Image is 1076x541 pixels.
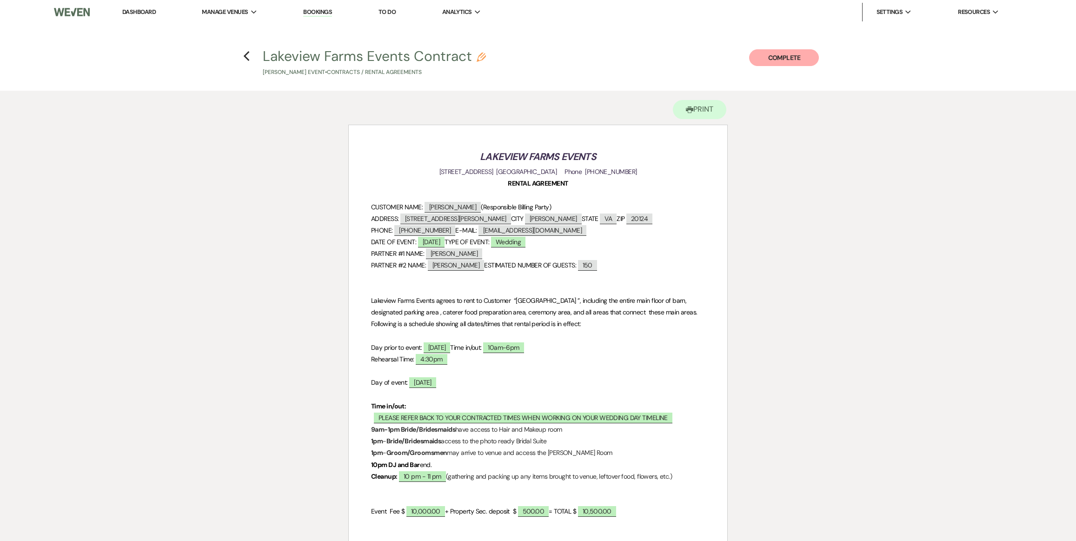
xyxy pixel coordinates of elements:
a: Bookings [303,8,332,17]
button: Complete [749,49,819,66]
span: Rehearsal Time: [371,355,414,363]
span: [PERSON_NAME] [428,260,485,271]
span: = TOTAL $ [549,507,576,515]
strong: Time in/out: [371,402,406,410]
strong: 1pm [371,448,383,457]
strong: Groom/Groomsmen [386,448,447,457]
p: (gathering and packing up any items brought to venue, leftover food, flowers, etc.) [371,471,705,482]
span: [DATE] [418,237,445,247]
p: - access to the photo ready Bridal Suite [371,435,705,447]
span: [EMAIL_ADDRESS][DOMAIN_NAME] [478,225,586,236]
span: [STREET_ADDRESS] [GEOGRAPHIC_DATA] Phone [PHONE_NUMBER] [439,167,637,176]
span: [DATE] [424,342,451,353]
span: [PERSON_NAME] [525,214,582,224]
span: 10 pm - 11 pm [399,471,446,482]
span: TYPE OF EVENT: [445,238,489,246]
span: [DATE] [409,377,436,388]
span: [STREET_ADDRESS][PERSON_NAME] [400,214,511,224]
span: 150 [578,260,597,271]
span: Day prior to event: [371,343,422,352]
span: Event Fee $ [371,507,405,515]
strong: Cleanup: [371,472,398,481]
span: PHONE: [371,226,393,234]
span: Resources [958,7,990,17]
span: [PERSON_NAME] [426,248,483,259]
span: 4:30pm [416,354,447,365]
p: [PERSON_NAME] Event • Contracts / Rental Agreements [263,68,486,77]
span: Lakeview Farms Events agrees to rent to Customer “[GEOGRAPHIC_DATA] ”, including the entire main ... [371,296,704,328]
span: Settings [877,7,903,17]
span: 500.00 [518,506,549,517]
span: Day of event: [371,378,408,387]
a: To Do [379,8,396,16]
span: ZIP [617,214,624,223]
span: E-MAIL: [455,226,477,234]
span: CUSTOMER NAME: [371,203,423,211]
span: ADDRESS: [371,214,399,223]
span: Time in/out: [450,343,481,352]
span: 10,500.00 [578,506,616,517]
span: end. [420,461,432,469]
p: - may arrive to venue and access the [PERSON_NAME] Room [371,447,705,459]
span: 10,000.00 [406,506,445,517]
span: DATE OF EVENT: [371,238,416,246]
span: Wedding [491,237,525,247]
span: STATE [582,214,598,223]
span: + Property Sec. deposit $ [445,507,516,515]
span: 20124 [626,214,652,224]
a: Dashboard [122,8,156,16]
span: Manage Venues [202,7,248,17]
span: ESTIMATED NUMBER OF GUESTS: [484,261,576,269]
span: CITY [511,214,524,223]
span: [PERSON_NAME] [425,202,481,213]
em: LAKEVIEW FARMS EVENTS [480,150,596,163]
span: PARTNER #2 NAME: [371,261,426,269]
span: 10am-6pm [483,342,524,353]
button: Lakeview Farms Events Contract[PERSON_NAME] Event•Contracts / Rental Agreements [263,49,486,77]
strong: Bride/Bridesmaids [386,437,441,445]
span: Analytics [442,7,472,17]
span: (Responsible Billing Party) [481,203,551,211]
span: PLEASE REFER BACK TO YOUR CONTRACTED TIMES WHEN WORKING ON YOUR WEDDING DAY TIMELINE [374,413,672,423]
strong: 10pm DJ and Bar [371,461,420,469]
strong: 9am-1pm Bride/Bridesmaids [371,425,455,434]
strong: RENTAL AGREEMENT [508,179,568,187]
span: PARTNER #1 NAME: [371,249,424,258]
strong: 1pm [371,437,383,445]
button: Print [673,100,726,119]
img: Weven Logo [54,2,90,22]
span: [PHONE_NUMBER] [394,225,455,236]
span: VA [600,214,617,224]
p: have access to Hair and Makeup room [371,424,705,435]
